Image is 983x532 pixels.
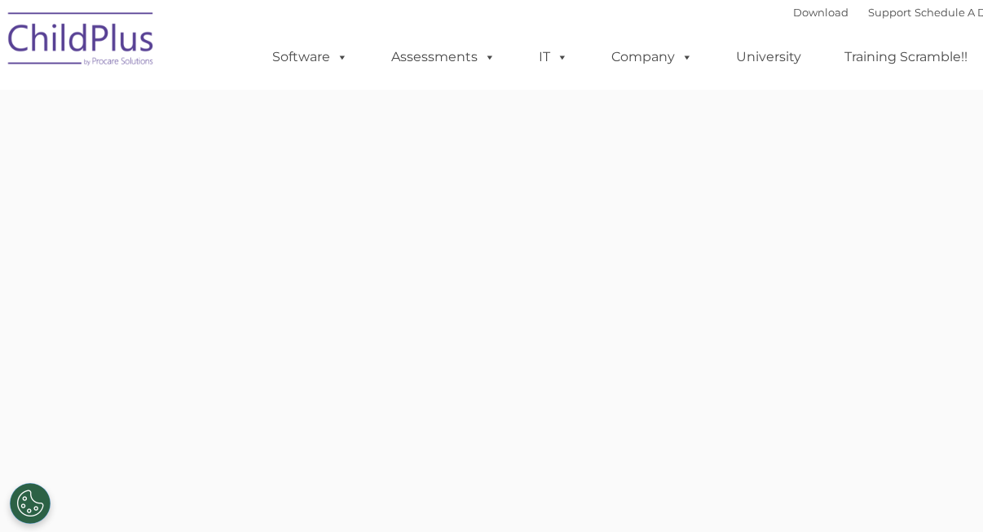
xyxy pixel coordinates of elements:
a: Download [793,6,849,19]
a: IT [522,41,584,73]
a: Company [595,41,709,73]
button: Cookies Settings [10,483,51,524]
a: Assessments [375,41,512,73]
a: Support [868,6,911,19]
a: University [720,41,818,73]
a: Software [256,41,364,73]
